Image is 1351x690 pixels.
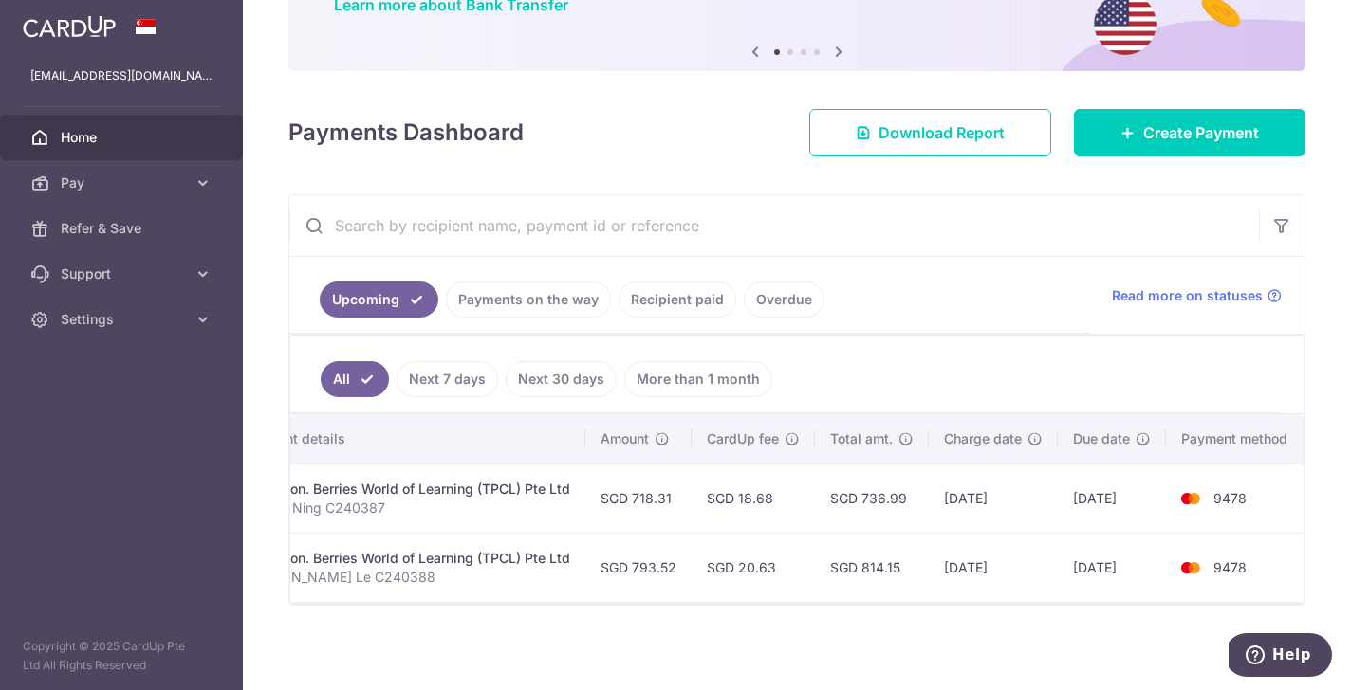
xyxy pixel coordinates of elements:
[1166,414,1310,463] th: Payment method
[320,281,438,318] a: Upcoming
[624,361,772,397] a: More than 1 month
[585,463,692,533] td: SGD 718.31
[929,533,1058,602] td: [DATE]
[1229,633,1332,681] iframe: Opens a widget where you can find more information
[707,429,779,448] span: CardUp fee
[601,429,649,448] span: Amount
[61,128,186,147] span: Home
[1112,286,1263,305] span: Read more on statuses
[1074,109,1305,156] a: Create Payment
[321,361,389,397] a: All
[809,109,1051,156] a: Download Report
[1058,463,1166,533] td: [DATE]
[506,361,617,397] a: Next 30 days
[744,281,824,318] a: Overdue
[1172,487,1210,510] img: Bank Card
[692,533,815,602] td: SGD 20.63
[61,310,186,329] span: Settings
[1073,429,1130,448] span: Due date
[1172,556,1210,579] img: Bank Card
[692,463,815,533] td: SGD 18.68
[815,463,929,533] td: SGD 736.99
[1213,559,1247,575] span: 9478
[61,173,186,192] span: Pay
[1143,121,1259,144] span: Create Payment
[61,264,186,283] span: Support
[1112,286,1282,305] a: Read more on statuses
[944,429,1022,448] span: Charge date
[1058,533,1166,602] td: [DATE]
[446,281,611,318] a: Payments on the way
[1213,490,1247,506] span: 9478
[619,281,736,318] a: Recipient paid
[815,533,929,602] td: SGD 814.15
[228,414,585,463] th: Payment details
[243,499,570,517] p: Tan Zhi Ning C240387
[289,195,1259,256] input: Search by recipient name, payment id or reference
[243,568,570,587] p: [PERSON_NAME] Le C240388
[243,480,570,499] div: Education. Berries World of Learning (TPCL) Pte Ltd
[929,463,1058,533] td: [DATE]
[61,219,186,238] span: Refer & Save
[30,66,213,85] p: [EMAIL_ADDRESS][DOMAIN_NAME]
[23,15,116,38] img: CardUp
[585,533,692,602] td: SGD 793.52
[397,361,498,397] a: Next 7 days
[243,549,570,568] div: Education. Berries World of Learning (TPCL) Pte Ltd
[879,121,1005,144] span: Download Report
[288,116,524,150] h4: Payments Dashboard
[830,429,893,448] span: Total amt.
